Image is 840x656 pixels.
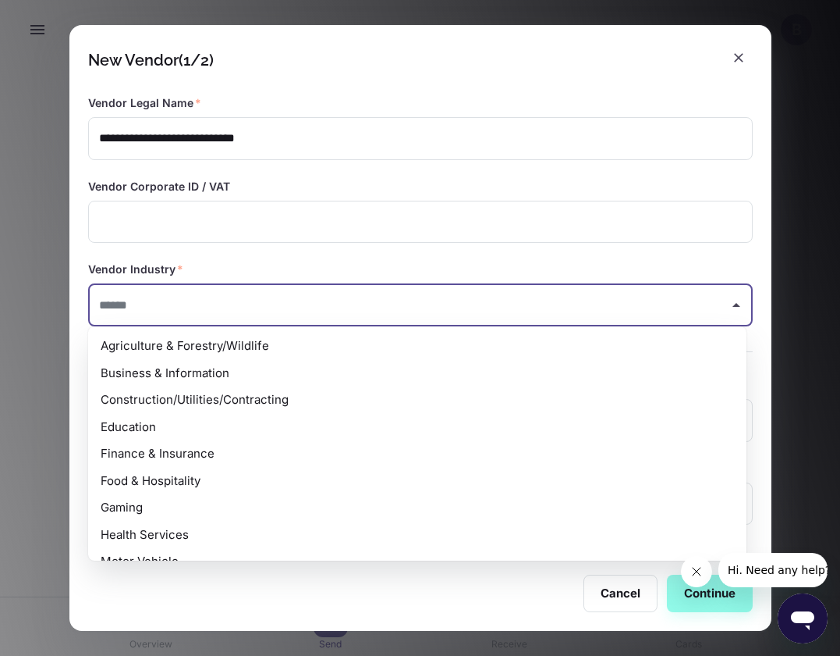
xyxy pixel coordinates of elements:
label: Vendor Industry [88,262,183,277]
span: Hi. Need any help? [9,11,112,23]
iframe: Button to launch messaging window [778,594,828,644]
label: Vendor Legal Name [88,95,201,111]
li: Motor Vehicle [88,548,746,576]
div: New Vendor (1/2) [88,51,214,70]
li: Finance & Insurance [88,440,746,468]
label: Vendor Corporate ID / VAT [88,179,230,194]
li: Business & Information [88,360,746,387]
li: Gaming [88,494,746,522]
iframe: Message from company [718,553,828,587]
iframe: Close message [681,556,712,587]
button: Cancel [583,575,657,612]
li: Health Services [88,522,746,549]
li: Education [88,414,746,441]
li: Agriculture & Forestry/Wildlife [88,333,746,360]
button: Close [725,294,747,316]
li: Construction/Utilities/Contracting [88,387,746,414]
li: Food & Hospitality [88,468,746,495]
button: Continue [667,575,753,612]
